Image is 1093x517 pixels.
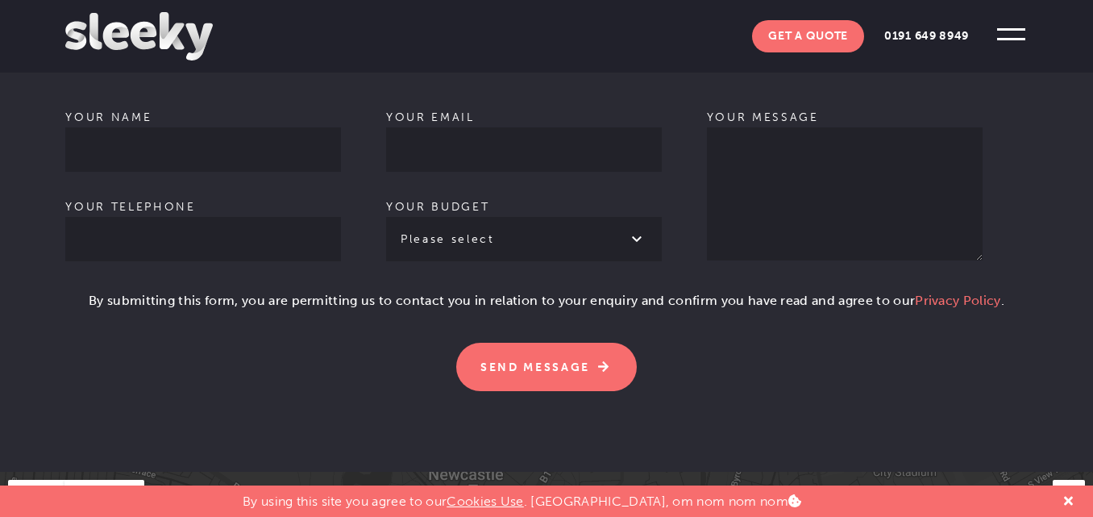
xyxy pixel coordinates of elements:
form: Contact form [65,4,1027,391]
input: Send Message [456,343,637,391]
p: By using this site you agree to our . [GEOGRAPHIC_DATA], om nom nom nom [243,486,801,509]
a: 0191 649 8949 [868,20,985,52]
img: Sleeky Web Design Newcastle [65,12,212,60]
button: Show satellite imagery [64,480,144,512]
input: Your email [386,127,662,172]
label: Your email [386,110,662,156]
label: Your message [707,110,983,288]
p: By submitting this form, you are permitting us to contact you in relation to your enquiry and con... [65,291,1027,323]
label: Your name [65,110,341,156]
a: Get A Quote [752,20,864,52]
label: Your telephone [65,200,341,246]
textarea: Your message [707,127,983,261]
input: Your name [65,127,341,172]
label: Your budget [386,200,662,246]
a: Privacy Policy [915,293,1000,308]
button: Show street map [8,480,64,512]
select: Your budget [386,217,662,261]
a: Cookies Use [447,494,524,509]
input: Your telephone [65,217,341,261]
button: Toggle fullscreen view [1053,480,1085,512]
